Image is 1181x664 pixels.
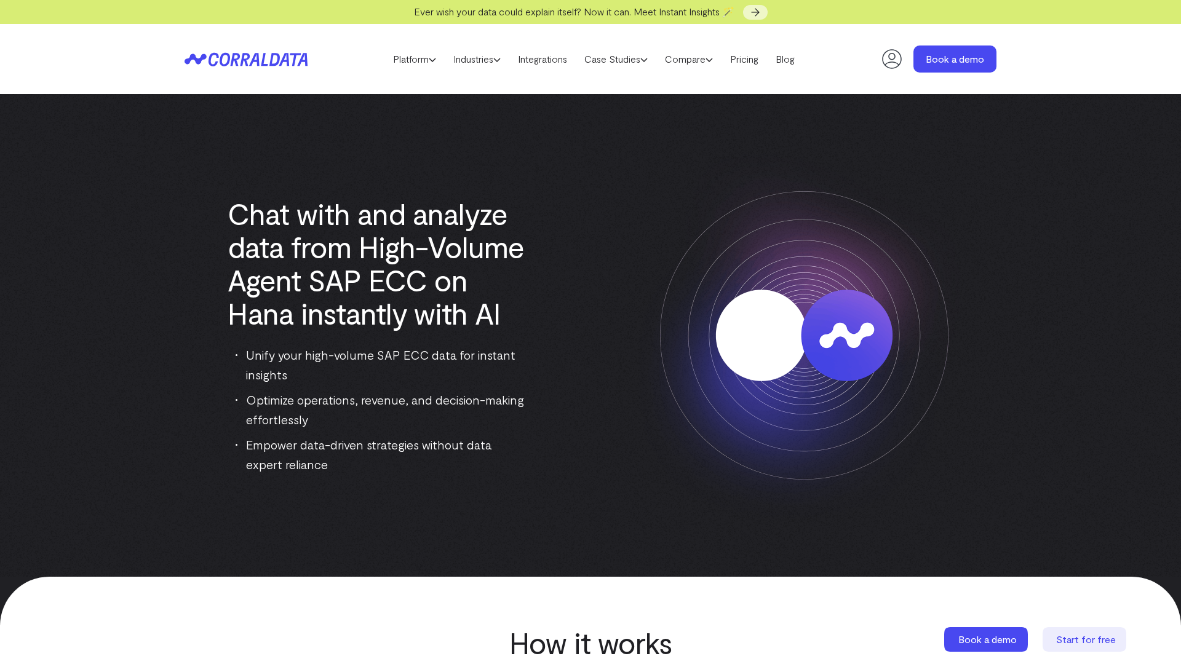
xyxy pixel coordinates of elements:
a: Platform [384,50,445,68]
li: Unify your high-volume SAP ECC data for instant insights [236,345,526,384]
li: Empower data-driven strategies without data expert reliance [236,435,526,474]
span: Book a demo [958,633,1017,645]
a: Case Studies [576,50,656,68]
a: Book a demo [944,627,1030,652]
span: Ever wish your data could explain itself? Now it can. Meet Instant Insights 🪄 [414,6,734,17]
h2: How it works [378,626,803,659]
a: Integrations [509,50,576,68]
a: Book a demo [913,45,996,73]
a: Pricing [722,50,767,68]
a: Blog [767,50,803,68]
h1: Chat with and analyze data from High-Volume Agent SAP ECC on Hana instantly with AI [228,197,526,330]
a: Industries [445,50,509,68]
a: Compare [656,50,722,68]
li: Optimize operations, revenue, and decision-making effortlessly [236,390,526,429]
span: Start for free [1056,633,1116,645]
a: Start for free [1043,627,1129,652]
